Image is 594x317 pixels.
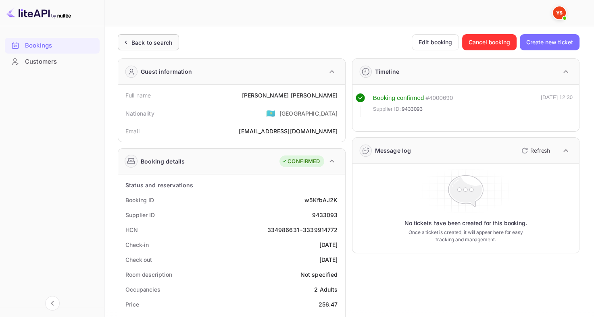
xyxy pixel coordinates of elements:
[125,181,193,189] div: Status and reservations
[404,219,527,227] p: No tickets have been created for this booking.
[5,54,100,69] a: Customers
[125,196,154,204] div: Booking ID
[125,91,151,99] div: Full name
[375,146,411,155] div: Message log
[279,109,338,118] div: [GEOGRAPHIC_DATA]
[131,38,172,47] div: Back to search
[267,226,338,234] div: 334986631¬3339914772
[239,127,338,135] div: [EMAIL_ADDRESS][DOMAIN_NAME]
[125,255,152,264] div: Check out
[553,6,566,19] img: Yandex Support
[25,57,96,66] div: Customers
[319,255,338,264] div: [DATE]
[5,38,100,53] a: Bookings
[319,300,338,309] div: 256.47
[125,240,149,249] div: Check-in
[242,91,338,99] div: [PERSON_NAME] [PERSON_NAME]
[125,300,139,309] div: Price
[405,229,526,243] p: Once a ticket is created, it will appear here for easy tracking and management.
[402,105,423,113] span: 9433093
[314,285,338,294] div: 2 Adults
[125,285,160,294] div: Occupancies
[125,127,140,135] div: Email
[375,67,399,76] div: Timeline
[141,67,192,76] div: Guest information
[304,196,338,204] div: w5KfbAJ2K
[373,93,424,103] div: Booking confirmed
[520,34,579,50] button: Create new ticket
[530,146,550,155] p: Refresh
[462,34,517,50] button: Cancel booking
[319,240,338,249] div: [DATE]
[125,211,155,219] div: Supplier ID
[373,105,401,113] span: Supplier ID:
[541,93,573,117] div: [DATE] 12:30
[412,34,459,50] button: Edit booking
[300,270,338,279] div: Not specified
[266,106,275,120] span: United States
[125,270,172,279] div: Room description
[5,54,100,70] div: Customers
[312,211,338,219] div: 9433093
[125,109,154,118] div: Nationality
[45,296,60,311] button: Collapse navigation
[5,38,100,54] div: Bookings
[281,157,320,166] div: CONFIRMED
[25,41,96,50] div: Bookings
[125,226,138,234] div: HCN
[6,6,71,19] img: LiteAPI logo
[425,93,453,103] div: # 4000690
[517,144,553,157] button: Refresh
[141,157,185,166] div: Booking details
